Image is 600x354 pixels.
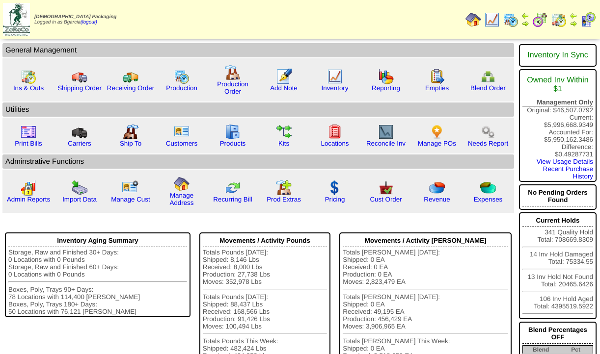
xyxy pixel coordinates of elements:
img: calendarprod.gif [174,69,190,84]
img: workorder.gif [429,69,445,84]
img: line_graph2.gif [378,124,394,140]
a: Production [166,84,197,92]
a: Receiving Order [107,84,154,92]
a: Manage Cust [111,196,150,203]
img: customers.gif [174,124,190,140]
img: import.gif [72,180,87,196]
a: Prod Extras [267,196,301,203]
a: Print Bills [15,140,42,147]
img: locations.gif [327,124,343,140]
a: Add Note [270,84,298,92]
td: Adminstrative Functions [2,154,514,169]
a: Inventory [322,84,349,92]
a: Shipping Order [57,84,102,92]
img: cust_order.png [378,180,394,196]
img: prodextras.gif [276,180,292,196]
a: Revenue [424,196,450,203]
img: calendarblend.gif [532,12,548,27]
img: arrowright.gif [570,20,577,27]
a: Admin Reports [7,196,50,203]
img: zoroco-logo-small.webp [3,3,30,36]
div: Movements / Activity [PERSON_NAME] [343,234,508,247]
img: invoice2.gif [21,124,36,140]
img: calendarprod.gif [503,12,518,27]
img: graph.gif [378,69,394,84]
img: orders.gif [276,69,292,84]
img: factory.gif [225,65,241,80]
img: graph2.png [21,180,36,196]
img: managecust.png [122,180,140,196]
img: arrowright.gif [521,20,529,27]
div: Management Only [522,99,593,106]
img: truck.gif [72,69,87,84]
img: workflow.gif [276,124,292,140]
div: Storage, Raw and Finished 30+ Days: 0 Locations with 0 Pounds Storage, Raw and Finished 60+ Days:... [8,249,187,315]
img: calendarinout.gif [551,12,567,27]
img: cabinet.gif [225,124,241,140]
a: Expenses [474,196,503,203]
img: home.gif [465,12,481,27]
a: Pricing [325,196,345,203]
img: dollar.gif [327,180,343,196]
img: pie_chart2.png [480,180,496,196]
a: Needs Report [468,140,508,147]
a: Cust Order [370,196,402,203]
a: Manage Address [170,192,194,206]
th: Pct [559,346,593,354]
div: Inventory In Sync [522,46,593,65]
a: Products [220,140,246,147]
div: Movements / Activity Pounds [203,234,327,247]
span: Logged in as Bgarcia [34,14,116,25]
a: Reporting [372,84,400,92]
img: pie_chart.png [429,180,445,196]
a: Locations [321,140,349,147]
div: Blend Percentages OFF [522,324,593,344]
a: Customers [166,140,197,147]
div: Owned Inv Within $1 [522,71,593,99]
a: (logout) [81,20,97,25]
img: reconcile.gif [225,180,241,196]
img: truck2.gif [123,69,138,84]
img: arrowleft.gif [570,12,577,20]
img: workflow.png [480,124,496,140]
div: Original: $46,507.0792 Current: $5,996,668.9349 Accounted For: $5,950,162.3486 Difference: $0.492... [519,69,597,182]
span: [DEMOGRAPHIC_DATA] Packaging [34,14,116,20]
th: Blend [523,346,559,354]
a: Import Data [62,196,97,203]
img: arrowleft.gif [521,12,529,20]
a: Empties [425,84,449,92]
a: Ins & Outs [13,84,44,92]
img: po.png [429,124,445,140]
div: Current Holds [522,214,593,227]
div: Inventory Aging Summary [8,234,187,247]
img: truck3.gif [72,124,87,140]
a: Production Order [217,80,248,95]
td: General Management [2,43,514,57]
a: Blend Order [470,84,506,92]
div: No Pending Orders Found [522,186,593,206]
img: calendarinout.gif [21,69,36,84]
img: line_graph.gif [327,69,343,84]
a: Recent Purchase History [543,165,593,180]
div: 341 Quality Hold Total: 708669.8309 14 Inv Hold Damaged Total: 75334.55 13 Inv Hold Not Found Tot... [519,212,597,319]
a: Recurring Bill [213,196,252,203]
img: factory2.gif [123,124,138,140]
a: Manage POs [418,140,456,147]
a: Reconcile Inv [366,140,406,147]
a: Carriers [68,140,91,147]
img: line_graph.gif [484,12,500,27]
a: Ship To [120,140,141,147]
td: Utilities [2,102,514,117]
a: Kits [278,140,289,147]
img: calendarcustomer.gif [580,12,596,27]
img: home.gif [174,176,190,192]
img: network.png [480,69,496,84]
a: View Usage Details [537,158,593,165]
